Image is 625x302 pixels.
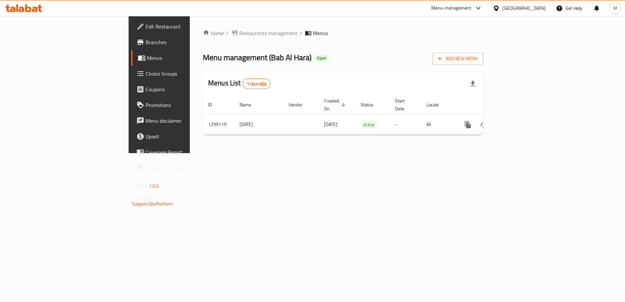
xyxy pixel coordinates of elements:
[395,97,413,113] span: Start Date
[314,55,329,61] span: Open
[131,97,233,113] a: Promotions
[131,129,233,144] a: Upsell
[146,164,228,172] span: Grocery Checklist
[149,182,159,190] span: 1.0.0
[131,160,233,176] a: Grocery Checklist
[313,29,328,37] span: Menus
[438,55,478,63] span: Add New Menu
[243,81,271,87] span: 1 record(s)
[431,4,472,12] div: Menu-management
[146,101,228,109] span: Promotions
[131,81,233,97] a: Coupons
[146,23,228,30] span: Edit Restaurant
[132,182,148,190] span: Version:
[234,115,283,134] td: [DATE]
[242,79,271,89] div: Total records count
[240,101,259,109] span: Name
[203,29,483,37] nav: breadcrumb
[131,50,233,66] a: Menus
[147,54,228,62] span: Menus
[146,38,228,46] span: Branches
[426,101,447,109] span: Locale
[421,115,455,134] td: All
[131,113,233,129] a: Menu disclaimer
[132,193,162,202] span: Get support on:
[131,34,233,50] a: Branches
[203,50,312,65] span: Menu management ( Bab Al Hara )
[314,54,329,62] div: Open
[131,144,233,160] a: Coverage Report
[146,148,228,156] span: Coverage Report
[613,5,617,12] span: M
[131,19,233,34] a: Edit Restaurant
[361,121,377,129] span: Active
[361,101,382,109] span: Status
[146,133,228,140] span: Upsell
[239,29,297,37] span: Restaurants management
[460,117,476,133] button: more
[203,95,528,135] table: enhanced table
[476,117,491,133] button: Change Status
[231,29,297,37] a: Restaurants management
[390,115,421,134] td: -
[465,76,481,92] div: Export file
[146,117,228,125] span: Menu disclaimer
[131,66,233,81] a: Choice Groups
[455,95,528,115] th: Actions
[324,97,348,113] span: Created On
[289,101,311,109] span: Vendor
[502,5,545,12] div: [GEOGRAPHIC_DATA]
[132,200,173,208] a: Support.OpsPlatform
[300,29,302,37] li: /
[146,85,228,93] span: Coupons
[433,53,483,65] button: Add New Menu
[146,70,228,78] span: Choice Groups
[324,120,337,129] span: [DATE]
[208,78,271,89] h2: Menus List
[208,101,221,109] span: ID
